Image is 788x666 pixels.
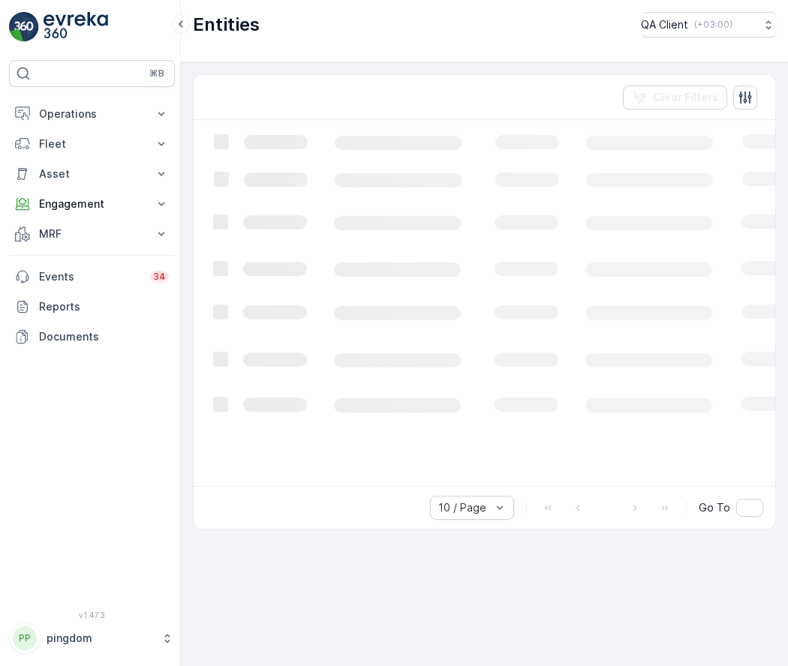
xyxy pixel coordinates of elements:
[39,269,141,284] p: Events
[193,13,260,37] p: Entities
[694,19,732,31] p: ( +03:00 )
[149,67,164,79] p: ⌘B
[9,219,175,249] button: MRF
[153,271,166,283] p: 34
[39,299,169,314] p: Reports
[641,12,776,37] button: QA Client(+03:00)
[13,626,37,650] div: PP
[699,500,730,515] span: Go To
[9,129,175,159] button: Fleet
[47,631,154,646] p: pingdom
[641,17,688,32] p: QA Client
[39,166,145,181] p: Asset
[39,106,145,121] p: Operations
[9,189,175,219] button: Engagement
[9,99,175,129] button: Operations
[9,292,175,322] a: Reports
[39,329,169,344] p: Documents
[9,622,175,654] button: PPpingdom
[9,322,175,352] a: Documents
[39,136,145,151] p: Fleet
[39,226,145,241] p: MRF
[44,12,108,42] img: logo_light-DOdMpM7g.png
[9,262,175,292] a: Events34
[9,159,175,189] button: Asset
[653,90,718,105] p: Clear Filters
[39,196,145,211] p: Engagement
[9,610,175,619] span: v 1.47.3
[623,85,727,109] button: Clear Filters
[9,12,39,42] img: logo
